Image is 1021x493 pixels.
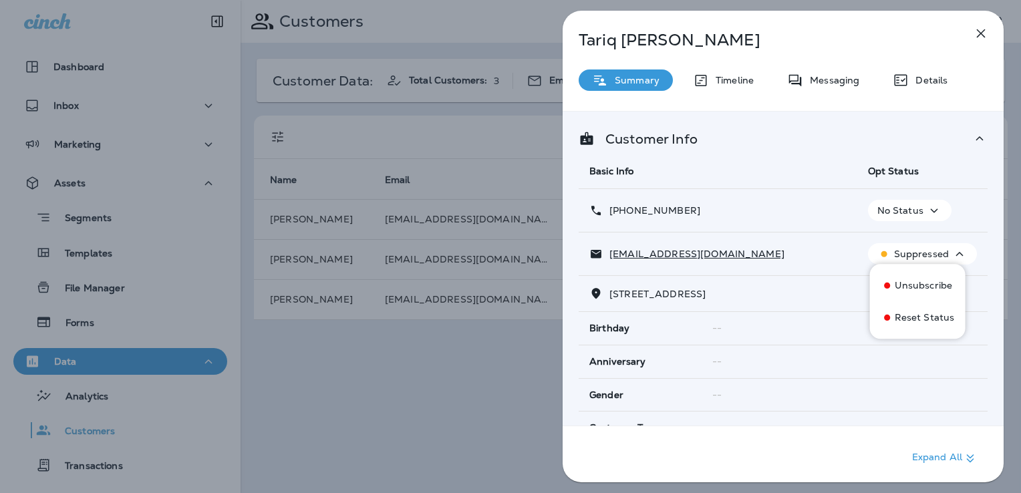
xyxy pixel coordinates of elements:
span: Opt Status [868,165,919,177]
span: -- [712,355,722,367]
p: Tariq [PERSON_NAME] [579,31,943,49]
p: Details [909,75,947,86]
p: [PHONE_NUMBER] [603,205,700,216]
span: Basic Info [589,165,633,177]
span: Birthday [589,323,629,334]
span: Customer Type [589,422,660,434]
button: Expand All [907,446,984,470]
span: -- [712,422,722,434]
p: Reset Status [895,312,955,323]
p: No Status [877,205,923,216]
span: -- [712,322,722,334]
p: Suppressed [894,249,949,259]
span: Anniversary [589,356,646,367]
button: Suppressed [868,243,977,265]
span: Gender [589,389,623,401]
span: -- [712,389,722,401]
span: [STREET_ADDRESS] [609,288,706,300]
button: No Status [868,200,952,221]
p: Unsubscribe [895,280,953,291]
p: Messaging [803,75,859,86]
p: Customer Info [595,134,698,144]
p: Expand All [912,450,978,466]
p: [EMAIL_ADDRESS][DOMAIN_NAME] [603,249,784,259]
p: Summary [608,75,660,86]
button: Unsubscribe [870,269,966,301]
p: Timeline [709,75,754,86]
button: Reset Status [870,301,966,333]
